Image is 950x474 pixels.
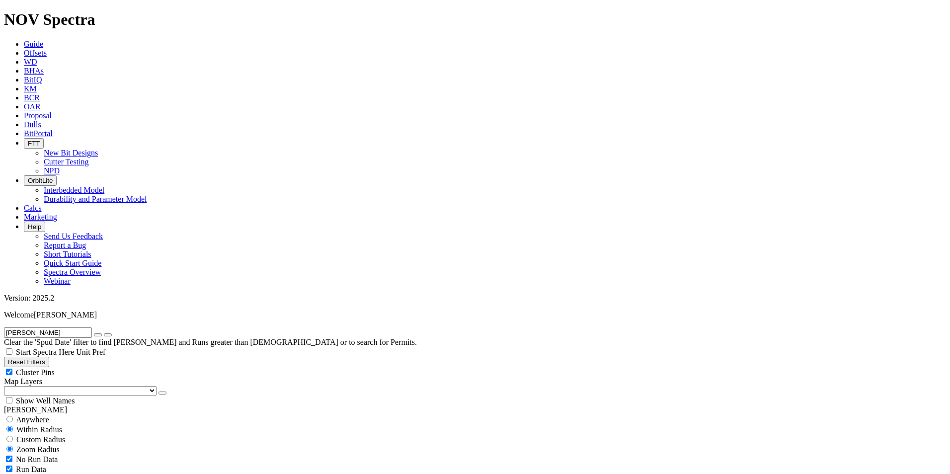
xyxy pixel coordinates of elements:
a: New Bit Designs [44,149,98,157]
a: Marketing [24,213,57,221]
span: Within Radius [16,425,62,434]
span: No Run Data [16,455,58,464]
div: Version: 2025.2 [4,294,946,303]
span: Unit Pref [76,348,105,356]
a: Guide [24,40,43,48]
h1: NOV Spectra [4,10,946,29]
button: Help [24,222,45,232]
button: FTT [24,138,44,149]
div: [PERSON_NAME] [4,405,946,414]
input: Start Spectra Here [6,348,12,355]
a: BCR [24,93,40,102]
a: Spectra Overview [44,268,101,276]
span: Custom Radius [16,435,65,444]
a: OAR [24,102,41,111]
span: FTT [28,140,40,147]
a: Durability and Parameter Model [44,195,147,203]
a: Report a Bug [44,241,86,249]
button: Reset Filters [4,357,49,367]
a: Short Tutorials [44,250,91,258]
a: BHAs [24,67,44,75]
a: Send Us Feedback [44,232,103,240]
span: Anywhere [16,415,49,424]
span: Show Well Names [16,396,75,405]
span: Map Layers [4,377,42,386]
a: Webinar [44,277,71,285]
a: WD [24,58,37,66]
a: Offsets [24,49,47,57]
input: Search [4,327,92,338]
a: KM [24,84,37,93]
p: Welcome [4,311,946,319]
a: BitPortal [24,129,53,138]
button: OrbitLite [24,175,57,186]
span: Start Spectra Here [16,348,74,356]
span: Clear the 'Spud Date' filter to find [PERSON_NAME] and Runs greater than [DEMOGRAPHIC_DATA] or to... [4,338,417,346]
a: Interbedded Model [44,186,104,194]
span: Zoom Radius [16,445,60,454]
a: BitIQ [24,76,42,84]
span: Cluster Pins [16,368,55,377]
span: Run Data [16,465,46,474]
a: Proposal [24,111,52,120]
a: Calcs [24,204,42,212]
a: Quick Start Guide [44,259,101,267]
a: Cutter Testing [44,158,89,166]
span: OrbitLite [28,177,53,184]
a: Dulls [24,120,41,129]
a: NPD [44,166,60,175]
span: Help [28,223,41,231]
span: [PERSON_NAME] [34,311,97,319]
